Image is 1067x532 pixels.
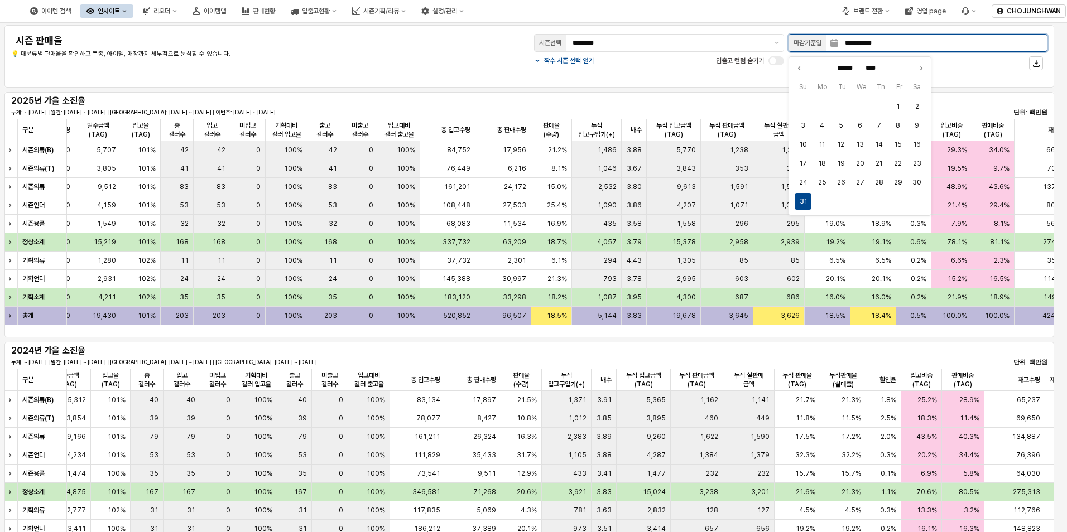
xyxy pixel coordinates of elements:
button: 브랜드 전환 [835,4,896,18]
div: 버그 제보 및 기능 개선 요청 [955,4,983,18]
strong: 시즌의류 [22,183,45,191]
span: 100% [284,164,302,173]
span: 1,065 [781,201,800,210]
span: 101% [138,219,156,228]
span: 1,090 [598,201,617,210]
span: 100% [284,238,302,246]
span: 9,512 [98,182,116,191]
span: 83 [180,182,189,191]
span: 1,280 [98,256,116,265]
span: 미출고 컬러수 [316,371,343,389]
span: 누적판매율(실매출) [825,371,861,389]
span: 145,388 [443,274,470,283]
span: 85 [791,256,800,265]
div: Expand row [4,141,19,159]
button: 2025-08-27 [852,174,868,191]
span: 0 [369,219,373,228]
span: 100% [284,201,302,210]
div: 입출고현황 [302,7,330,15]
span: 5,707 [97,146,116,154]
span: 0.2% [911,256,926,265]
span: 81.1% [990,238,1010,246]
span: 입고 컬러수 [198,121,226,139]
span: 102% [138,274,156,283]
button: 2025-08-09 [909,117,925,134]
span: 3.88 [627,146,642,154]
span: 100% [284,182,302,191]
span: 8.1% [551,164,567,173]
span: 27,503 [503,201,526,210]
span: 1,071 [730,201,748,210]
span: 42 [217,146,225,154]
span: 입출고 컬럼 숨기기 [716,57,764,65]
span: 판매비중(TAG) [946,371,979,389]
span: 1,591 [730,182,748,191]
span: 0 [256,238,261,246]
span: 4,159 [97,201,116,210]
span: 누적 판매율(TAG) [779,371,815,389]
span: Mo [812,81,832,93]
div: 영업 page [916,7,946,15]
div: Expand row [4,446,19,464]
span: 1,558 [677,219,696,228]
span: 누적 입고구입가(+) [576,121,617,139]
button: 2025-08-14 [871,136,887,153]
span: 21.2% [548,146,567,154]
div: 판매현황 [253,7,275,15]
span: 41 [217,164,225,173]
span: 출고 컬러수 [312,121,337,139]
span: 161,201 [444,182,470,191]
div: 판매현황 [235,4,282,18]
div: 아이템 검색 [41,7,71,15]
span: 435 [603,219,617,228]
span: 4.43 [627,256,642,265]
span: 3.67 [627,164,642,173]
span: 할인율 [879,375,896,384]
span: 6,216 [508,164,526,173]
div: Expand row [4,288,19,306]
span: 3,805 [97,164,116,173]
span: 3.58 [627,219,642,228]
span: 0 [256,146,261,154]
span: 53 [180,201,189,210]
span: 100% [397,219,415,228]
span: 누적 판매금액(TAG) [675,371,718,389]
span: 0 [369,256,373,265]
span: 누적 입고구입가(+) [546,371,587,389]
span: 16.9% [547,219,567,228]
button: 2025-08-12 [833,136,849,153]
span: 294 [604,256,617,265]
h4: 시즌 판매율 [16,35,439,46]
span: Th [872,81,891,93]
div: 아이템 검색 [23,4,78,18]
span: 53 [217,201,225,210]
span: 108,448 [443,201,470,210]
div: 시즌기획/리뷰 [363,7,399,15]
span: 353 [735,164,748,173]
button: 2025-08-03 [795,117,811,134]
strong: 기획의류 [22,257,45,264]
span: 295 [787,219,800,228]
span: 미출고 컬러수 [347,121,373,139]
span: 1,046 [598,164,617,173]
button: 2025-08-15 [890,136,906,153]
div: Expand row [4,391,19,409]
button: 영업 page [898,4,953,18]
button: 2025-08-31 [795,193,811,210]
button: 2025-08-02 [909,98,925,115]
span: 7.9% [951,219,967,228]
span: 총 입고수량 [411,375,440,384]
span: 입고율(TAG) [95,371,126,389]
button: 인사이트 [80,4,133,18]
span: 누적 입고금액(TAG) [621,371,666,389]
span: 19.1% [872,238,891,246]
div: 설정/관리 [432,7,457,15]
div: Expand row [4,196,19,214]
span: 누적 실판매 금액 [758,121,800,139]
div: Expand row [4,465,19,482]
span: 100% [397,164,415,173]
div: Expand row [4,501,19,519]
